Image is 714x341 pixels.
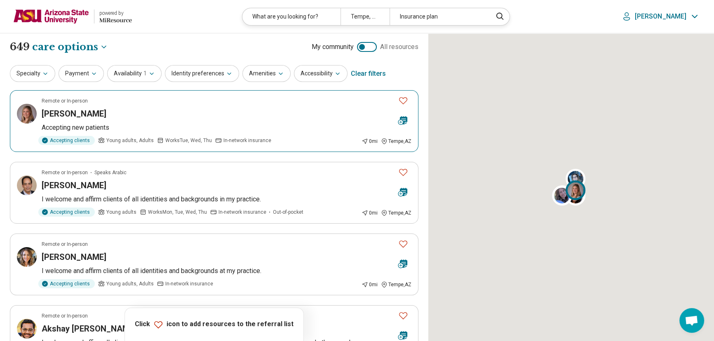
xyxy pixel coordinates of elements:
button: Specialty [10,65,55,82]
div: Accepting clients [38,208,95,217]
div: 0 mi [362,209,378,217]
div: Open chat [679,308,704,333]
p: Remote or In-person [42,169,88,176]
h3: [PERSON_NAME] [42,251,106,263]
span: In-network insurance [165,280,213,287]
span: Young adults, Adults [106,137,154,144]
span: In-network insurance [218,208,266,216]
div: Clear filters [351,64,386,84]
div: Insurance plan [390,8,487,25]
button: Identity preferences [165,65,239,82]
h1: 649 [10,40,108,54]
p: Remote or In-person [42,241,88,248]
span: Young adults, Adults [106,280,154,287]
button: Favorite [395,92,411,109]
button: Availability1 [107,65,162,82]
div: What are you looking for? [242,8,340,25]
span: In-network insurance [223,137,271,144]
p: I welcome and affirm clients of all identities and backgrounds at my practice. [42,266,411,276]
button: Favorite [395,307,411,324]
span: Young adults [106,208,136,216]
button: Favorite [395,236,411,252]
div: Accepting clients [38,136,95,145]
p: Remote or In-person [42,97,88,105]
span: Out-of-pocket [273,208,303,216]
span: Works Mon, Tue, Wed, Thu [148,208,207,216]
h3: [PERSON_NAME] [42,108,106,119]
span: care options [32,40,98,54]
a: Arizona State Universitypowered by [13,7,132,26]
button: Favorite [395,164,411,181]
span: 1 [143,69,147,78]
span: Speaks Arabic [94,169,127,176]
p: [PERSON_NAME] [635,12,686,21]
div: 0 mi [362,281,378,288]
div: Tempe , AZ [381,138,411,145]
div: powered by [99,9,132,17]
button: Amenities [242,65,291,82]
button: Care options [32,40,108,54]
p: I welcome and affirm clients of all identities and backgrounds in my practice. [42,194,411,204]
div: 0 mi [362,138,378,145]
h3: Akshay [PERSON_NAME] [42,323,136,334]
div: Accepting clients [38,279,95,288]
p: Click icon to add resources to the referral list [135,320,294,329]
div: Tempe, AZ 85281 [341,8,390,25]
p: Accepting new patients [42,123,411,133]
button: Accessibility [294,65,348,82]
img: Arizona State University [13,7,89,26]
div: Tempe , AZ [381,281,411,288]
span: Works Tue, Wed, Thu [165,137,212,144]
div: Tempe , AZ [381,209,411,217]
h3: [PERSON_NAME] [42,180,106,191]
button: Payment [59,65,104,82]
p: Remote or In-person [42,312,88,320]
span: All resources [380,42,418,52]
span: My community [312,42,354,52]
